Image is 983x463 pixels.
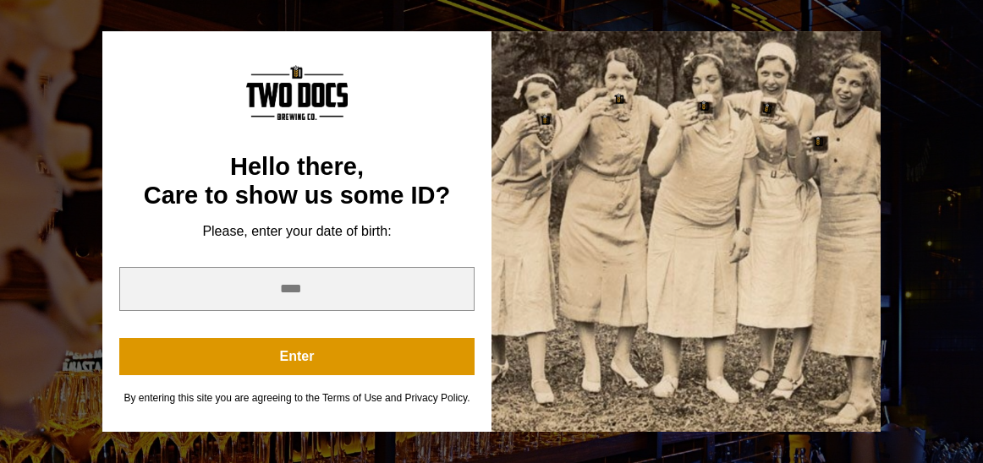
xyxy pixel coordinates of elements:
[119,153,475,210] div: Hello there, Care to show us some ID?
[119,223,475,240] div: Please, enter your date of birth:
[119,267,475,311] input: year
[119,338,475,375] button: Enter
[246,65,348,120] img: Content Logo
[119,392,475,405] div: By entering this site you are agreeing to the Terms of Use and Privacy Policy.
